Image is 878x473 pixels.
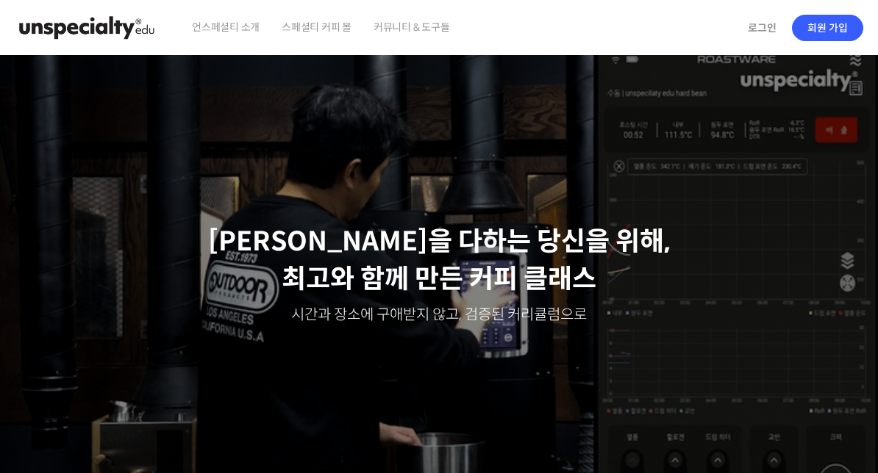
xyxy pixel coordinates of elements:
[739,11,785,45] a: 로그인
[15,223,863,297] p: [PERSON_NAME]을 다하는 당신을 위해, 최고와 함께 만든 커피 클래스
[792,15,863,41] a: 회원 가입
[15,305,863,325] p: 시간과 장소에 구애받지 않고, 검증된 커리큘럼으로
